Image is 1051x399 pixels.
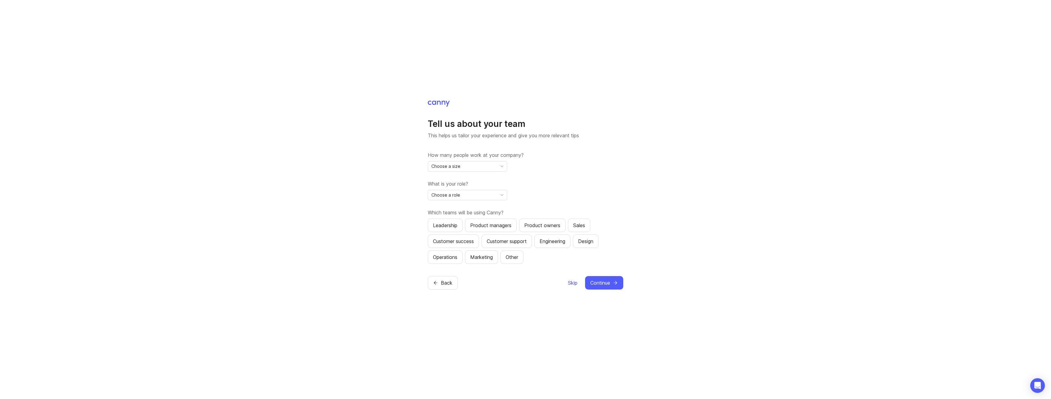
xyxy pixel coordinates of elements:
button: Customer support [482,235,532,248]
div: Marketing [470,253,493,261]
label: How many people work at your company? [428,151,623,159]
button: Product managers [465,219,517,232]
div: Customer support [487,238,527,245]
button: Other [500,250,523,264]
label: Which teams will be using Canny? [428,209,623,216]
span: Continue [590,279,610,286]
div: Leadership [433,222,457,229]
button: Engineering [534,235,570,248]
p: This helps us tailor your experience and give you more relevant tips [428,132,623,139]
button: Leadership [428,219,463,232]
div: Customer success [433,238,474,245]
button: Marketing [465,250,498,264]
button: Continue [585,276,623,290]
div: Operations [433,253,457,261]
button: Customer success [428,235,479,248]
div: toggle menu [428,190,507,200]
div: Sales [573,222,585,229]
button: Back [428,276,458,290]
h1: Tell us about your team [428,118,623,129]
button: Sales [568,219,590,232]
button: Operations [428,250,463,264]
div: Open Intercom Messenger [1030,378,1045,393]
button: Design [573,235,599,248]
label: What is your role? [428,180,623,187]
button: Product owners [519,219,566,232]
div: Product managers [470,222,511,229]
span: Skip [568,279,577,286]
svg: toggle icon [497,164,507,169]
svg: toggle icon [497,193,507,198]
span: Choose a role [431,192,460,198]
div: toggle menu [428,161,507,172]
div: Product owners [524,222,560,229]
span: Choose a size [431,163,460,170]
div: Other [506,253,518,261]
div: Design [578,238,593,245]
div: Engineering [540,238,565,245]
button: Skip [568,276,578,290]
img: Canny Home [428,101,450,107]
span: Back [441,279,452,286]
